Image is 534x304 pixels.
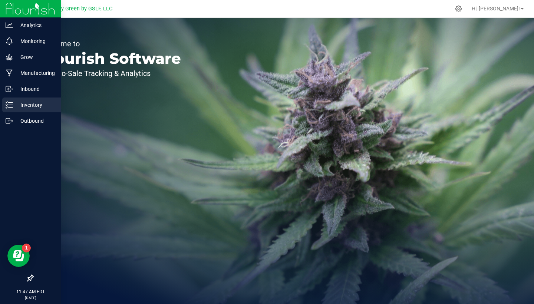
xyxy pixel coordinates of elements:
iframe: Resource center [7,245,30,267]
inline-svg: Manufacturing [6,69,13,77]
inline-svg: Analytics [6,22,13,29]
p: Grow [13,53,57,62]
p: Welcome to [40,40,181,47]
p: [DATE] [3,295,57,301]
div: Manage settings [454,5,463,12]
inline-svg: Grow [6,53,13,61]
p: Outbound [13,116,57,125]
p: Inbound [13,85,57,93]
p: Manufacturing [13,69,57,77]
span: Especially Green by GSLF, LLC [39,6,112,12]
inline-svg: Monitoring [6,37,13,45]
span: Hi, [PERSON_NAME]! [472,6,520,11]
inline-svg: Inbound [6,85,13,93]
p: Monitoring [13,37,57,46]
p: Inventory [13,100,57,109]
p: Flourish Software [40,51,181,66]
p: Analytics [13,21,57,30]
iframe: Resource center unread badge [22,244,31,252]
inline-svg: Inventory [6,101,13,109]
inline-svg: Outbound [6,117,13,125]
p: Seed-to-Sale Tracking & Analytics [40,70,181,77]
p: 11:47 AM EDT [3,288,57,295]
